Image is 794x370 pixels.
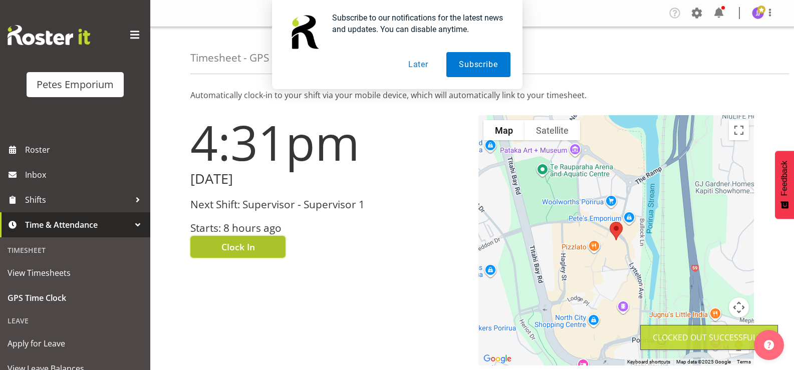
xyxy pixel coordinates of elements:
div: Leave [3,310,148,331]
button: Keyboard shortcuts [627,358,670,365]
span: Map data ©2025 Google [676,359,731,364]
span: Clock In [221,240,255,253]
h3: Next Shift: Supervisor - Supervisor 1 [190,199,466,210]
span: Time & Attendance [25,217,130,232]
button: Show street map [483,120,524,140]
div: Subscribe to our notifications for the latest news and updates. You can disable anytime. [324,12,510,35]
p: Automatically clock-in to your shift via your mobile device, which will automatically link to you... [190,89,754,101]
button: Feedback - Show survey [775,151,794,219]
span: Shifts [25,192,130,207]
span: Apply for Leave [8,336,143,351]
button: Later [396,52,441,77]
img: notification icon [284,12,324,52]
span: Roster [25,142,145,157]
button: Toggle fullscreen view [729,120,749,140]
h3: Starts: 8 hours ago [190,222,466,234]
h1: 4:31pm [190,115,466,169]
a: GPS Time Clock [3,285,148,310]
img: Google [481,352,514,365]
div: Timesheet [3,240,148,260]
span: View Timesheets [8,265,143,280]
button: Clock In [190,236,286,258]
h2: [DATE] [190,171,466,187]
a: Open this area in Google Maps (opens a new window) [481,352,514,365]
div: Clocked out Successfully [653,331,765,343]
a: Apply for Leave [3,331,148,356]
span: Feedback [780,161,789,196]
span: GPS Time Clock [8,290,143,305]
button: Subscribe [446,52,510,77]
a: View Timesheets [3,260,148,285]
button: Map camera controls [729,297,749,317]
a: Terms (opens in new tab) [737,359,751,364]
button: Show satellite imagery [524,120,580,140]
span: Inbox [25,167,145,182]
img: help-xxl-2.png [764,340,774,350]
